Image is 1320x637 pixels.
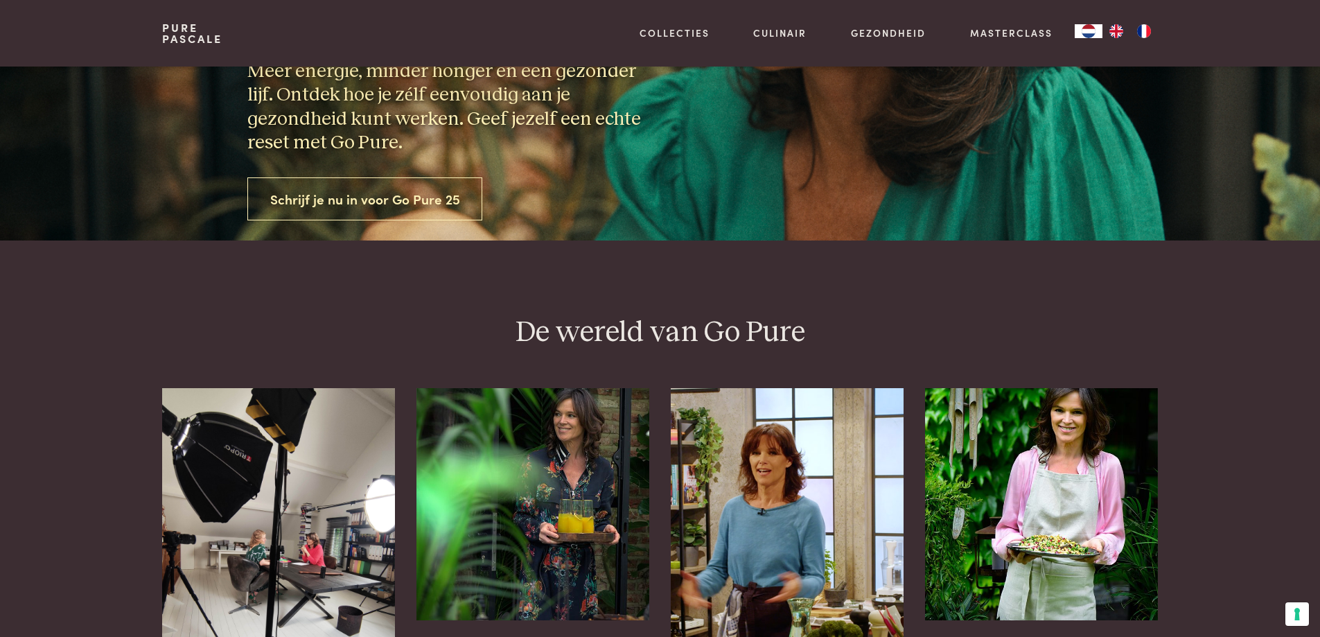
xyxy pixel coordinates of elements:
h3: Meer energie, minder honger en een gezonder lijf. Ontdek hoe je zélf eenvoudig aan je gezondheid ... [247,60,649,155]
a: NL [1075,24,1102,38]
a: Masterclass [970,26,1053,40]
ul: Language list [1102,24,1158,38]
img: Go Pure 23 [925,388,1157,620]
button: Uw voorkeuren voor toestemming voor trackingtechnologieën [1285,602,1309,626]
a: Schrijf je nu in voor Go Pure 25 [247,177,483,221]
aside: Language selected: Nederlands [1075,24,1158,38]
a: Culinair [753,26,807,40]
a: PurePascale [162,22,222,44]
a: Collecties [640,26,710,40]
a: FR [1130,24,1158,38]
img: 98bbea4cef148284a23708422557d0e4 [416,388,649,620]
a: EN [1102,24,1130,38]
h2: De wereld van Go Pure [162,315,1157,351]
a: Gezondheid [851,26,926,40]
div: Language [1075,24,1102,38]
